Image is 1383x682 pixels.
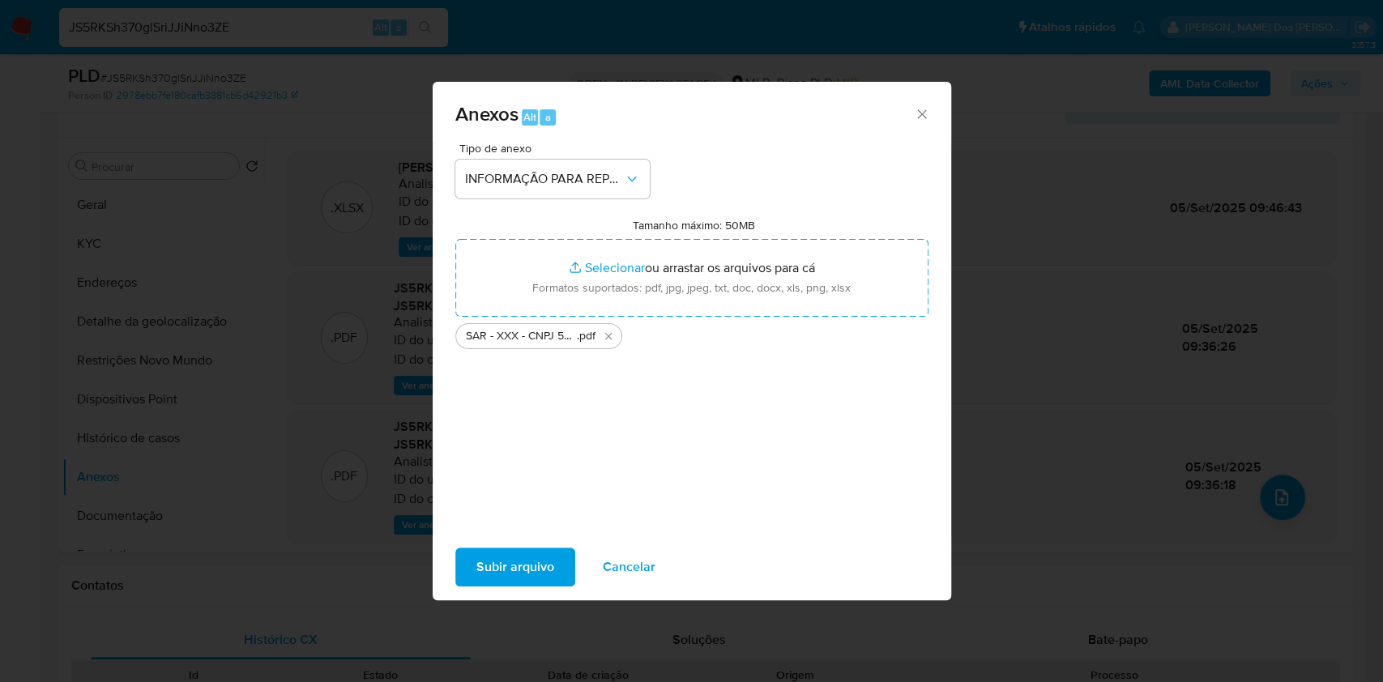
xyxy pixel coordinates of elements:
[633,218,755,232] label: Tamanho máximo: 50MB
[455,548,575,586] button: Subir arquivo
[455,160,650,198] button: INFORMAÇÃO PARA REPORTE - COAF
[455,317,928,349] ul: Arquivos selecionados
[455,100,519,128] span: Anexos
[459,143,654,154] span: Tipo de anexo
[914,106,928,121] button: Fechar
[466,328,577,344] span: SAR - XXX - CNPJ 53163634000121 - BASH INTERMEDIACOES LTDA
[582,548,677,586] button: Cancelar
[599,326,618,346] button: Excluir SAR - XXX - CNPJ 53163634000121 - BASH INTERMEDIACOES LTDA.pdf
[523,109,536,125] span: Alt
[545,109,551,125] span: a
[603,549,655,585] span: Cancelar
[476,549,554,585] span: Subir arquivo
[577,328,595,344] span: .pdf
[465,171,624,187] span: INFORMAÇÃO PARA REPORTE - COAF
